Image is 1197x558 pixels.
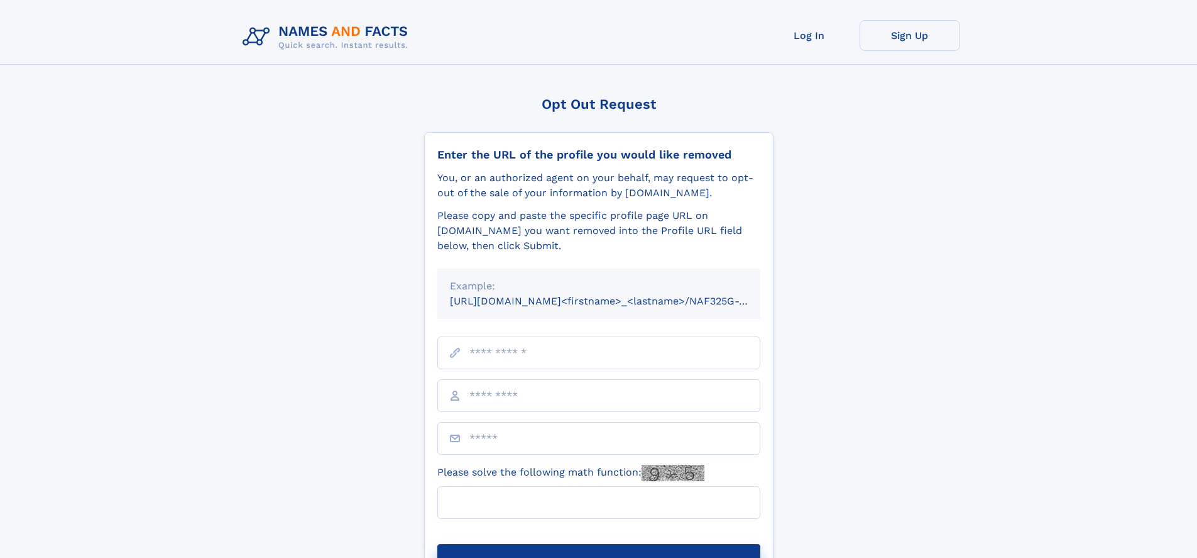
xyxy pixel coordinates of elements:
[238,20,418,54] img: Logo Names and Facts
[450,295,784,307] small: [URL][DOMAIN_NAME]<firstname>_<lastname>/NAF325G-xxxxxxxx
[450,279,748,294] div: Example:
[860,20,960,51] a: Sign Up
[424,96,773,112] div: Opt Out Request
[437,465,704,481] label: Please solve the following math function:
[437,170,760,201] div: You, or an authorized agent on your behalf, may request to opt-out of the sale of your informatio...
[437,148,760,162] div: Enter the URL of the profile you would like removed
[759,20,860,51] a: Log In
[437,208,760,254] div: Please copy and paste the specific profile page URL on [DOMAIN_NAME] you want removed into the Pr...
